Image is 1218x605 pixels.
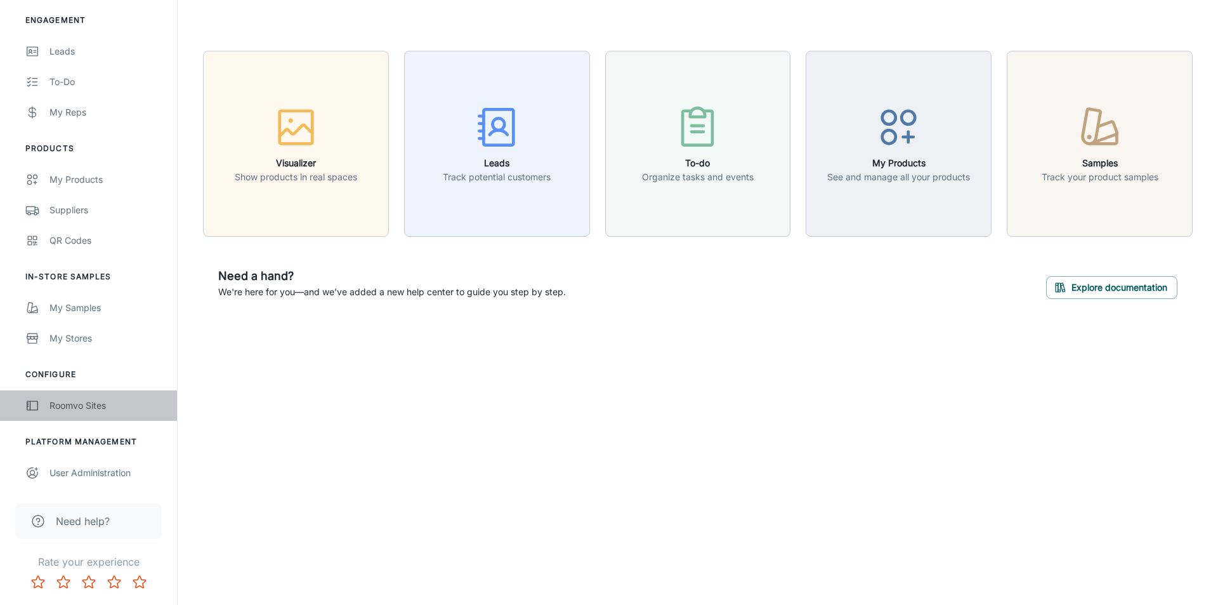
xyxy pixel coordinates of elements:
[49,331,164,345] div: My Stores
[404,136,590,149] a: LeadsTrack potential customers
[605,136,791,149] a: To-doOrganize tasks and events
[1007,136,1193,149] a: SamplesTrack your product samples
[1046,276,1177,299] button: Explore documentation
[443,170,551,184] p: Track potential customers
[404,51,590,237] button: LeadsTrack potential customers
[49,44,164,58] div: Leads
[605,51,791,237] button: To-doOrganize tasks and events
[49,173,164,187] div: My Products
[1007,51,1193,237] button: SamplesTrack your product samples
[1042,170,1158,184] p: Track your product samples
[218,285,566,299] p: We're here for you—and we've added a new help center to guide you step by step.
[642,170,754,184] p: Organize tasks and events
[235,170,357,184] p: Show products in real spaces
[235,156,357,170] h6: Visualizer
[827,156,970,170] h6: My Products
[49,203,164,217] div: Suppliers
[642,156,754,170] h6: To-do
[1042,156,1158,170] h6: Samples
[203,51,389,237] button: VisualizerShow products in real spaces
[806,51,992,237] button: My ProductsSee and manage all your products
[443,156,551,170] h6: Leads
[827,170,970,184] p: See and manage all your products
[1046,280,1177,293] a: Explore documentation
[49,105,164,119] div: My Reps
[49,234,164,248] div: QR Codes
[49,301,164,315] div: My Samples
[806,136,992,149] a: My ProductsSee and manage all your products
[49,75,164,89] div: To-do
[218,267,566,285] h6: Need a hand?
